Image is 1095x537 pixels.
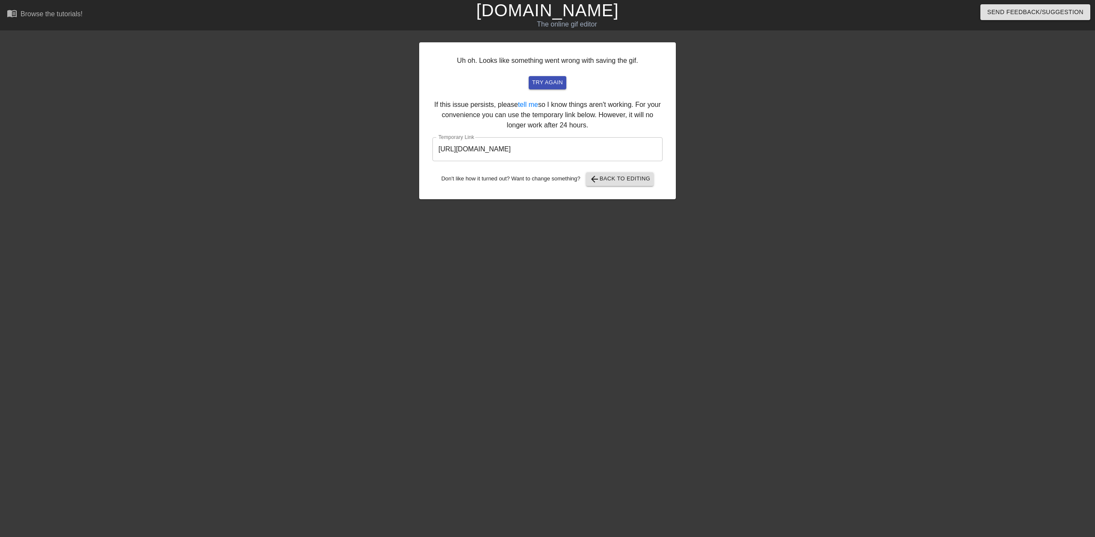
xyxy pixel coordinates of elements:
a: tell me [518,101,538,108]
button: Back to Editing [586,172,654,186]
button: Send Feedback/Suggestion [980,4,1090,20]
span: try again [532,78,563,88]
a: Browse the tutorials! [7,8,83,21]
span: menu_book [7,8,17,18]
a: [DOMAIN_NAME] [476,1,619,20]
div: Don't like how it turned out? Want to change something? [432,172,663,186]
div: Browse the tutorials! [21,10,83,18]
span: Send Feedback/Suggestion [987,7,1083,18]
input: bare [432,137,663,161]
div: The online gif editor [369,19,764,30]
span: Back to Editing [589,174,651,184]
span: arrow_back [589,174,600,184]
button: try again [529,76,566,89]
div: Uh oh. Looks like something went wrong with saving the gif. If this issue persists, please so I k... [419,42,676,199]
